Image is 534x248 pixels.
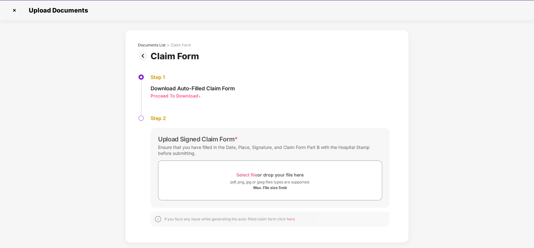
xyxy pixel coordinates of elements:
[23,7,91,14] span: Upload Documents
[151,51,202,61] div: Claim Form
[154,215,162,223] img: svg+xml;base64,PHN2ZyBpZD0iSW5mb18tXzMyeDMyIiBkYXRhLW5hbWU9IkluZm8gLSAzMngzMiIgeG1sbnM9Imh0dHA6Ly...
[151,115,390,122] div: Step 2
[198,94,201,98] span: >
[9,5,19,15] img: svg+xml;base64,PHN2ZyBpZD0iQ3Jvc3MtMzJ4MzIiIHhtbG5zPSJodHRwOi8vd3d3LnczLm9yZy8yMDAwL3N2ZyIgd2lkdG...
[158,143,382,157] div: Ensure that you have filled in the Date, Place, Signature, and Claim Form Part B with the Hospita...
[151,85,235,92] div: Download Auto-Filled Claim Form
[138,115,144,121] img: svg+xml;base64,PHN2ZyBpZD0iU3RlcC1QZW5kaW5nLTMyeDMyIiB4bWxucz0iaHR0cDovL3d3dy53My5vcmcvMjAwMC9zdm...
[151,74,235,81] div: Step 1
[138,74,144,80] img: svg+xml;base64,PHN2ZyBpZD0iU3RlcC1BY3RpdmUtMzJ4MzIiIHhtbG5zPSJodHRwOi8vd3d3LnczLm9yZy8yMDAwL3N2Zy...
[230,179,310,185] div: pdf, png, jpg or jpeg files types are supported.
[287,217,295,221] span: here
[158,166,382,195] span: Select fileor drop your file herepdf, png, jpg or jpeg files types are supported.Max. File size 5mb
[151,93,198,99] div: Proceed To Download
[171,43,191,48] div: Claim Form
[138,43,166,48] div: Documents List
[237,171,304,179] div: or drop your file here
[138,51,151,61] img: svg+xml;base64,PHN2ZyBpZD0iUHJldi0zMngzMiIgeG1sbnM9Imh0dHA6Ly93d3cudzMub3JnLzIwMDAvc3ZnIiB3aWR0aD...
[167,43,169,48] div: >
[253,185,287,190] div: Max. File size 5mb
[164,217,295,222] div: If you face any issue while generating the auto-filled claim form click
[237,172,258,177] span: Select file
[158,135,238,143] div: Upload Signed Claim Form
